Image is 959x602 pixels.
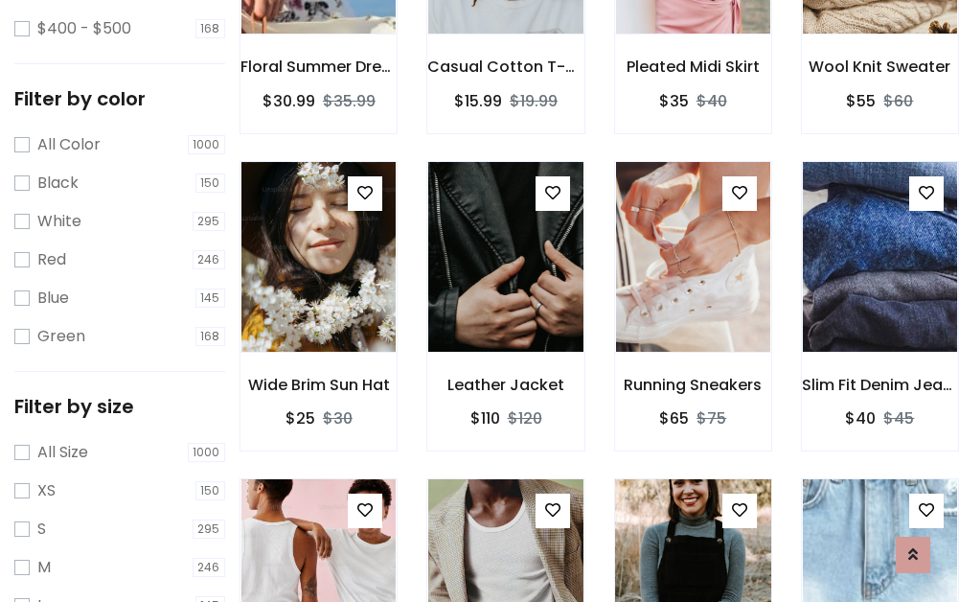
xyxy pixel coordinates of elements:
[615,58,771,76] h6: Pleated Midi Skirt
[510,90,558,112] del: $19.99
[37,325,85,348] label: Green
[802,58,958,76] h6: Wool Knit Sweater
[470,409,500,428] h6: $110
[846,92,876,110] h6: $55
[37,17,131,40] label: $400 - $500
[615,376,771,394] h6: Running Sneakers
[193,212,226,231] span: 295
[263,92,315,110] h6: $30.99
[454,92,502,110] h6: $15.99
[37,287,69,310] label: Blue
[508,407,542,429] del: $120
[14,87,225,110] h5: Filter by color
[240,58,397,76] h6: Floral Summer Dress
[323,90,376,112] del: $35.99
[427,58,583,76] h6: Casual Cotton T-Shirt
[188,443,226,462] span: 1000
[285,409,315,428] h6: $25
[193,250,226,269] span: 246
[845,409,876,428] h6: $40
[37,479,56,502] label: XS
[37,172,79,195] label: Black
[240,376,397,394] h6: Wide Brim Sun Hat
[696,407,726,429] del: $75
[883,407,914,429] del: $45
[37,248,66,271] label: Red
[193,558,226,577] span: 246
[427,376,583,394] h6: Leather Jacket
[188,135,226,154] span: 1000
[195,481,226,500] span: 150
[659,92,689,110] h6: $35
[659,409,689,428] h6: $65
[37,441,88,464] label: All Size
[802,376,958,394] h6: Slim Fit Denim Jeans
[195,174,226,193] span: 150
[193,520,226,539] span: 295
[195,327,226,346] span: 168
[37,518,46,541] label: S
[323,407,353,429] del: $30
[195,289,226,308] span: 145
[883,90,913,112] del: $60
[14,395,225,418] h5: Filter by size
[37,133,101,156] label: All Color
[37,556,51,579] label: M
[37,210,81,233] label: White
[696,90,727,112] del: $40
[195,19,226,38] span: 168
